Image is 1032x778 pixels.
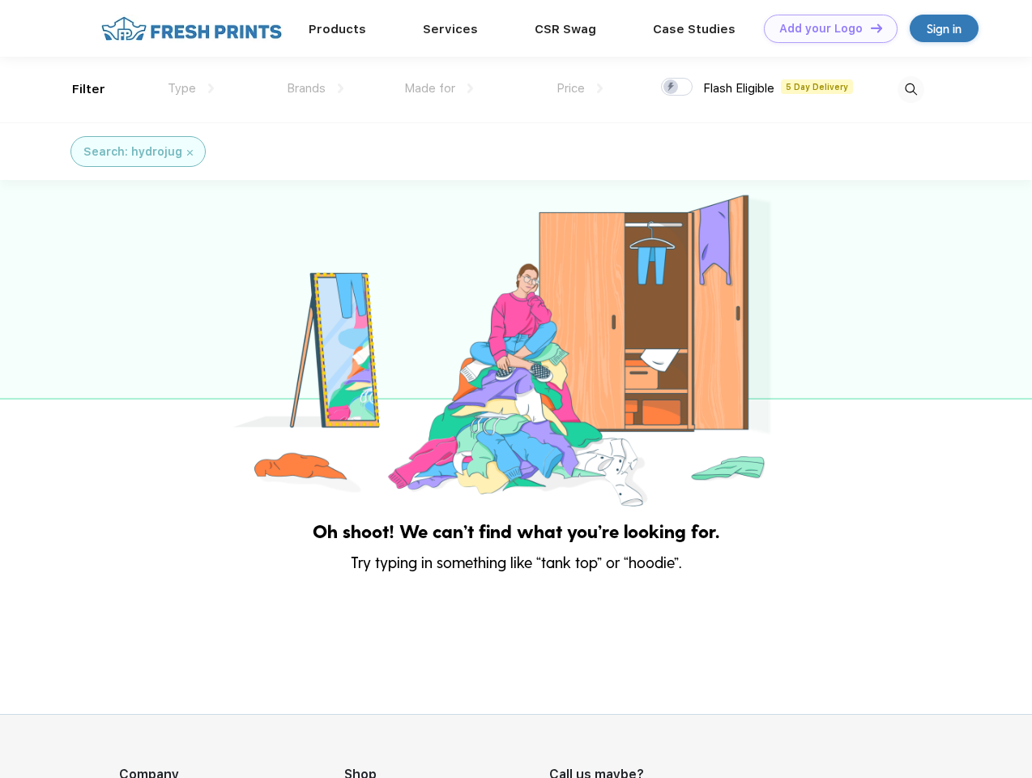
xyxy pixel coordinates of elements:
[781,79,853,94] span: 5 Day Delivery
[96,15,287,43] img: fo%20logo%202.webp
[404,81,455,96] span: Made for
[703,81,774,96] span: Flash Eligible
[898,76,924,103] img: desktop_search.svg
[72,80,105,99] div: Filter
[927,19,962,38] div: Sign in
[557,81,585,96] span: Price
[779,22,863,36] div: Add your Logo
[467,83,473,93] img: dropdown.png
[338,83,343,93] img: dropdown.png
[597,83,603,93] img: dropdown.png
[208,83,214,93] img: dropdown.png
[83,143,182,160] div: Search: hydrojug
[287,81,326,96] span: Brands
[309,22,366,36] a: Products
[910,15,979,42] a: Sign in
[168,81,196,96] span: Type
[871,24,882,32] img: DT
[187,150,193,156] img: filter_cancel.svg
